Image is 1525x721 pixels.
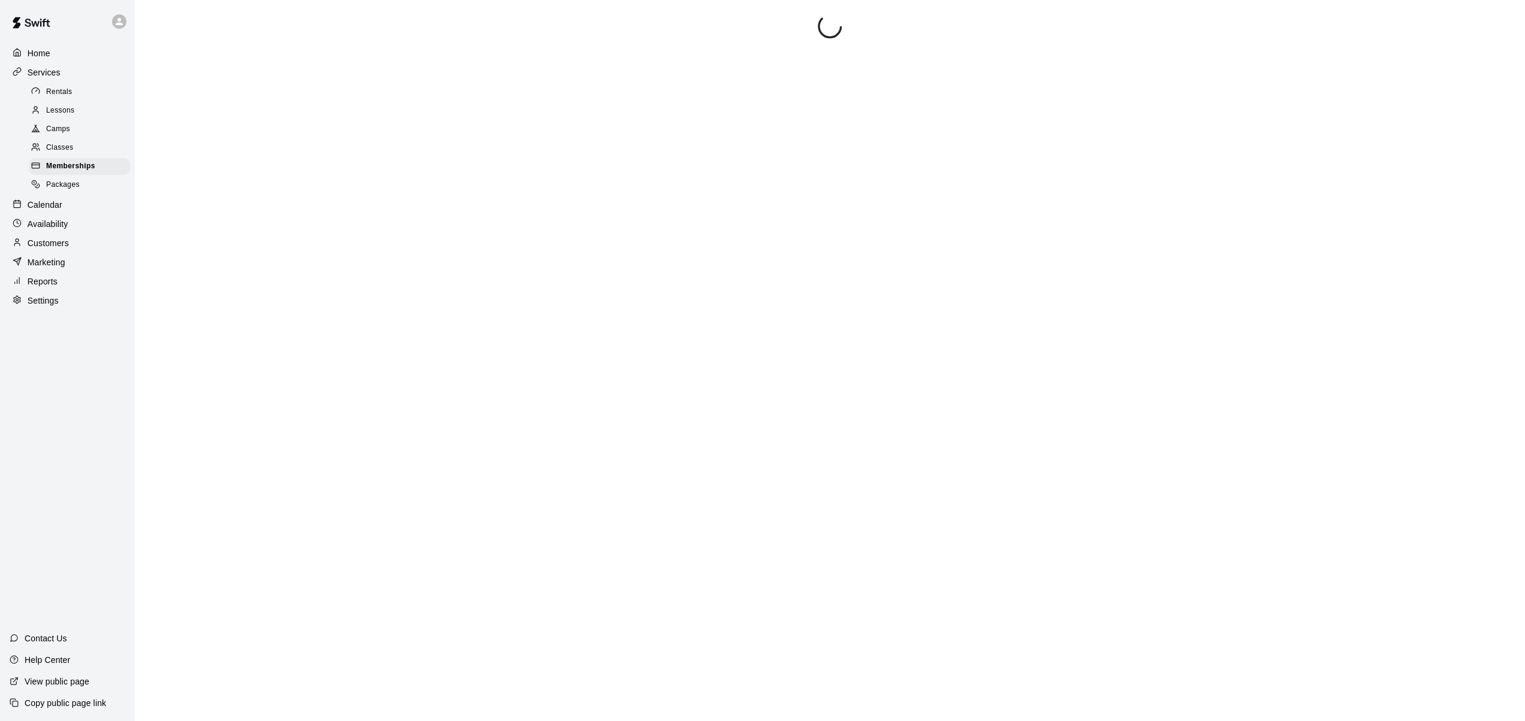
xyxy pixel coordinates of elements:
p: Help Center [25,654,70,666]
a: Availability [10,215,125,233]
p: Marketing [28,256,65,268]
a: Settings [10,292,125,310]
span: Memberships [46,160,95,172]
div: Camps [29,121,130,138]
a: Rentals [29,83,135,101]
span: Rentals [46,86,73,98]
span: Packages [46,179,80,191]
div: Lessons [29,102,130,119]
a: Home [10,44,125,62]
a: Lessons [29,101,135,120]
a: Services [10,63,125,81]
p: Reports [28,275,58,287]
div: Packages [29,177,130,193]
span: Camps [46,123,70,135]
a: Camps [29,120,135,139]
p: Contact Us [25,632,67,644]
p: Home [28,47,50,59]
p: Customers [28,237,69,249]
a: Memberships [29,157,135,176]
a: Calendar [10,196,125,214]
p: Settings [28,295,59,307]
div: Memberships [29,158,130,175]
p: Copy public page link [25,697,106,709]
span: Lessons [46,105,75,117]
div: Rentals [29,84,130,101]
p: Calendar [28,199,62,211]
a: Marketing [10,253,125,271]
p: View public page [25,675,89,687]
a: Reports [10,272,125,290]
p: Services [28,66,61,78]
p: Availability [28,218,68,230]
a: Classes [29,139,135,157]
span: Classes [46,142,73,154]
a: Customers [10,234,125,252]
a: Packages [29,176,135,195]
div: Classes [29,140,130,156]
